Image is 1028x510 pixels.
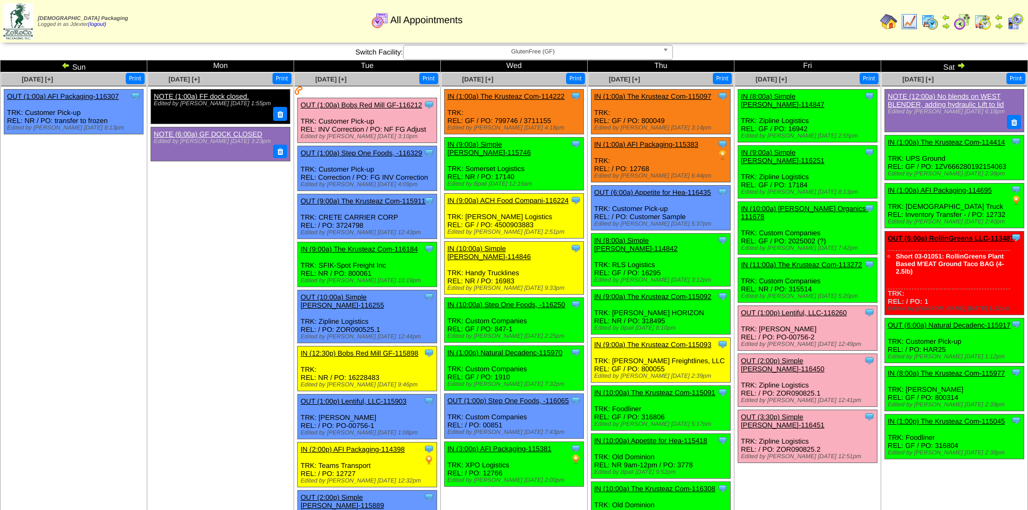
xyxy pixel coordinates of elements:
a: [DATE] [+] [315,76,346,83]
img: arrowleft.gif [995,13,1003,22]
div: Edited by [PERSON_NAME] [DATE] 2:39pm [888,402,1024,408]
img: Tooltip [424,348,434,358]
img: arrowright.gif [995,22,1003,30]
td: Sat [881,60,1028,72]
button: Print [273,73,291,84]
img: PO [570,454,581,465]
img: Tooltip [1011,136,1022,147]
a: OUT (6:00a) Natural Decadenc-115917 [888,321,1010,329]
div: Edited by [PERSON_NAME] [DATE] 5:37pm [594,221,730,227]
td: Thu [588,60,734,72]
div: Edited by [PERSON_NAME] [DATE] 3:23pm [154,138,284,145]
button: Print [566,73,585,84]
img: Tooltip [717,139,728,149]
div: Edited by [PERSON_NAME] [DATE] 5:17pm [594,421,730,427]
img: Tooltip [570,195,581,206]
img: Tooltip [424,492,434,502]
a: OUT (1:00a) Bobs Red Mill GF-116212 [301,101,422,109]
div: Edited by [PERSON_NAME] [DATE] 12:51pm [741,453,877,460]
a: IN (2:00p) AFI Packaging-114398 [301,445,405,453]
img: arrowright.gif [957,61,965,70]
div: TRK: RLS Logistics REL: GF / PO: 16295 [591,234,731,287]
a: OUT (6:00a) Appetite for Hea-116435 [594,188,711,196]
div: TRK: Custom Companies REL: NR / PO: 315514 [738,258,877,303]
div: Edited by [PERSON_NAME] [DATE] 10:19pm [301,277,437,284]
div: Edited by [PERSON_NAME] [DATE] 12:43pm [301,229,437,236]
img: Tooltip [424,147,434,158]
div: Edited by [PERSON_NAME] [DATE] 9:33pm [447,285,583,291]
img: line_graph.gif [901,13,918,30]
div: Edited by [PERSON_NAME] [DATE] 2:40pm [888,219,1024,225]
div: Edited by [PERSON_NAME] [DATE] 4:09pm [301,181,437,188]
img: Tooltip [717,435,728,446]
img: Tooltip [1011,184,1022,195]
img: calendarall.gif [371,11,389,29]
div: TRK: Customer Pick-up REL: Correction / PO: FG INV Correction [298,146,437,191]
div: Edited by [PERSON_NAME] [DATE] 7:42pm [741,245,877,251]
div: Edited by [PERSON_NAME] [DATE] 2:25pm [447,333,583,339]
div: TRK: Zipline Logistics REL: GF / PO: 17184 [738,146,877,199]
button: Delete Note [273,107,287,121]
img: Tooltip [864,307,875,318]
span: [DATE] [+] [902,76,934,83]
a: NOTE (1:00a) FF dock closed. [154,92,249,100]
a: [DATE] [+] [22,76,53,83]
div: Edited by [PERSON_NAME] [DATE] 5:20pm [741,293,877,300]
a: NOTE (6:00a) GF DOCK CLOSED [154,130,262,138]
div: TRK: Customer Pick-up REL: INV Correction / PO: NF FG Adjust [298,98,437,143]
a: IN (10:00a) The Krusteaz Com-115091 [594,389,716,397]
div: TRK: Customer Pick-up REL: NR / PO: transfer to frozen [4,90,144,134]
div: TRK: Somerset Logistics REL: NR / PO: 17140 [445,138,584,191]
img: Tooltip [864,147,875,158]
a: IN (1:00a) The Krusteaz Com-114414 [888,138,1005,146]
img: Tooltip [424,99,434,110]
div: TRK: Zipline Logistics REL: / PO: ZOR090825.1 [738,354,877,407]
div: TRK: [PERSON_NAME] Logistics REL: GF / PO: 4500903883 [445,194,584,239]
img: Tooltip [717,483,728,494]
a: IN (10:00a) [PERSON_NAME] Organics-111678 [741,205,868,221]
div: TRK: Custom Companies REL: GF / PO: 847-1 [445,298,584,343]
a: IN (8:00a) Simple [PERSON_NAME]-114847 [741,92,825,108]
div: TRK: REL: / PO: 1 [885,231,1024,315]
div: Edited by [PERSON_NAME] [DATE] 3:14pm [594,125,730,131]
a: OUT (1:00p) Lentiful, LLC-115903 [301,397,406,405]
div: Edited by [PERSON_NAME] [DATE] 12:44pm [301,334,437,340]
a: OUT (3:30p) Simple [PERSON_NAME]-116451 [741,413,825,429]
a: IN (9:00a) The Krusteaz Com-116184 [301,245,418,253]
a: OUT (1:00a) AFI Packaging-116307 [7,92,119,100]
div: TRK: Foodliner REL: GF / PO: 316806 [591,386,731,431]
a: [DATE] [+] [755,76,787,83]
a: IN (10:00a) Simple [PERSON_NAME]-114846 [447,244,531,261]
div: TRK: REL: GF / PO: 800049 [591,90,731,134]
img: Tooltip [864,355,875,366]
a: IN (10:00a) Step One Foods, -116250 [447,301,565,309]
div: Edited by [PERSON_NAME] [DATE] 12:41pm [741,397,877,404]
img: Tooltip [424,243,434,254]
img: Tooltip [570,139,581,149]
div: TRK: [PERSON_NAME] Freightlines, LLC REL: GF / PO: 800055 [591,338,731,383]
a: IN (9:00a) Simple [PERSON_NAME]-116251 [741,148,825,165]
img: calendarinout.gif [974,13,991,30]
button: Print [419,73,438,84]
img: Tooltip [1011,367,1022,378]
div: Edited by [PERSON_NAME] [DATE] 3:10pm [301,133,437,140]
img: Tooltip [424,291,434,302]
div: Edited by [PERSON_NAME] [DATE] 7:43pm [447,429,583,436]
a: IN (1:00a) AFI Packaging-115383 [594,140,698,148]
div: Edited by [PERSON_NAME] [DATE] 8:13pm [7,125,143,131]
img: calendarprod.gif [921,13,938,30]
td: Tue [294,60,441,72]
img: Tooltip [424,444,434,454]
span: [DATE] [+] [168,76,200,83]
a: IN (9:00a) The Krusteaz Com-115093 [594,341,711,349]
img: Tooltip [717,91,728,101]
span: [DATE] [+] [462,76,493,83]
div: Edited by [PERSON_NAME] [DATE] 1:55pm [154,100,284,107]
button: Print [1006,73,1025,84]
div: Edited by [PERSON_NAME] [DATE] 9:46pm [301,382,437,388]
td: Mon [147,60,294,72]
div: TRK: CRETE CARRIER CORP REL: / PO: 3724798 [298,194,437,239]
a: IN (9:00a) Simple [PERSON_NAME]-115746 [447,140,531,157]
